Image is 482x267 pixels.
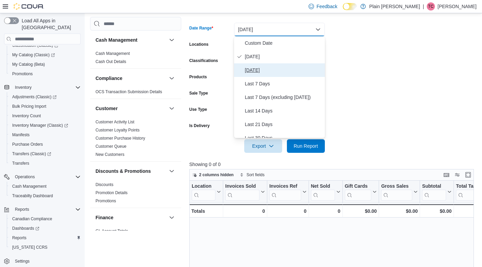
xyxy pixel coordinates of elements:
span: Transfers (Classic) [9,150,81,158]
button: Location [192,183,221,201]
span: Cash Out Details [96,59,126,64]
span: Inventory Manager (Classic) [12,123,68,128]
span: Reports [9,234,81,242]
label: Is Delivery [189,123,210,128]
h3: Customer [96,105,118,112]
button: Settings [1,256,83,266]
button: [US_STATE] CCRS [7,243,83,252]
div: Subtotal [422,183,446,201]
span: Operations [12,173,81,181]
button: Customer [96,105,166,112]
button: Customer [168,104,176,112]
div: Total Tax [456,183,480,201]
button: Inventory Count [7,111,83,121]
div: $0.00 [344,207,377,215]
span: Promotions [96,198,116,204]
span: 2 columns hidden [199,172,234,178]
div: Compliance [90,88,181,99]
button: Finance [168,213,176,222]
span: Transfers [9,159,81,167]
span: Reports [12,205,81,213]
span: Export [248,139,278,153]
a: Purchase Orders [9,140,46,148]
button: Finance [96,214,166,221]
button: Compliance [96,75,166,82]
span: Canadian Compliance [9,215,81,223]
span: Feedback [317,3,337,10]
p: | [423,2,424,11]
a: Dashboards [9,224,42,232]
button: Cash Management [96,37,166,43]
a: Inventory Count [9,112,44,120]
span: Settings [12,257,81,265]
span: Last 21 Days [245,120,322,128]
span: Settings [15,259,29,264]
button: Inventory [12,83,34,91]
div: 0 [269,207,306,215]
div: Gift Cards [344,183,371,190]
button: Cash Management [168,36,176,44]
a: Customer Activity List [96,120,134,124]
span: My Catalog (Beta) [9,60,81,68]
a: Promotion Details [96,190,128,195]
a: Canadian Compliance [9,215,55,223]
div: Net Sold [311,183,335,190]
h3: Compliance [96,75,122,82]
input: Dark Mode [343,3,357,10]
span: [DATE] [245,66,322,74]
a: OCS Transaction Submission Details [96,89,162,94]
span: Customer Purchase History [96,136,145,141]
span: Cash Management [12,184,46,189]
button: Operations [1,172,83,182]
button: Subtotal [422,183,452,201]
span: Reports [12,235,26,241]
span: TC [428,2,434,11]
button: Bulk Pricing Import [7,102,83,111]
span: Bulk Pricing Import [12,104,46,109]
a: Adjustments (Classic) [7,92,83,102]
button: Discounts & Promotions [168,167,176,175]
div: 0 [225,207,265,215]
a: New Customers [96,152,124,157]
div: Gift Card Sales [344,183,371,201]
span: Bulk Pricing Import [9,102,81,110]
a: Transfers (Classic) [9,150,54,158]
div: Location [192,183,215,190]
a: Promotions [9,70,36,78]
span: Promotions [12,71,33,77]
div: Total Tax [456,183,480,190]
a: Dashboards [7,224,83,233]
button: 2 columns hidden [190,171,236,179]
a: Inventory Manager (Classic) [9,121,71,129]
div: Totals [191,207,221,215]
span: Run Report [294,143,318,149]
a: Settings [12,257,32,265]
a: Customer Loyalty Points [96,128,140,132]
h3: Finance [96,214,113,221]
span: Cash Management [9,182,81,190]
button: [DATE] [234,23,325,36]
div: Invoices Sold [225,183,259,201]
span: Manifests [9,131,81,139]
div: Gross Sales [381,183,412,201]
span: Customer Activity List [96,119,134,125]
a: Discounts [96,182,113,187]
a: My Catalog (Classic) [9,51,58,59]
button: Purchase Orders [7,140,83,149]
div: Invoices Ref [269,183,301,190]
div: Location [192,183,215,201]
a: Customer Purchase History [96,136,145,141]
div: Subtotal [422,183,446,190]
a: Reports [9,234,29,242]
span: Transfers (Classic) [12,151,51,157]
span: Inventory Count [9,112,81,120]
button: Traceabilty Dashboard [7,191,83,201]
label: Locations [189,42,209,47]
a: Cash Management [9,182,49,190]
a: My Catalog (Classic) [7,50,83,60]
a: Traceabilty Dashboard [9,192,56,200]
